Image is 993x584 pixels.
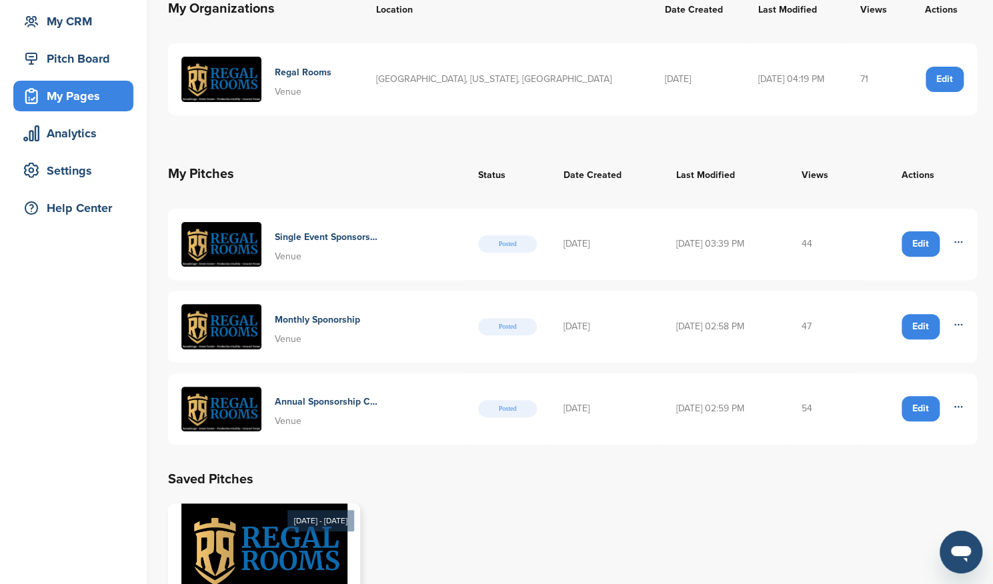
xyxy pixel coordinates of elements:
a: Edit [902,396,940,421]
img: Regal rooms production deck.zip 7 (1) [181,222,261,267]
span: Posted [478,235,537,253]
div: Analytics [20,121,133,145]
a: My Pages [13,81,133,111]
h4: Monthly Sponorship [275,313,360,327]
span: Venue [275,251,301,262]
td: 71 [847,43,906,115]
div: Help Center [20,196,133,220]
div: Settings [20,159,133,183]
th: Actions [859,150,977,198]
div: My CRM [20,9,133,33]
span: Venue [275,86,301,97]
td: 44 [788,209,859,281]
th: Date Created [550,150,663,198]
h4: Single Event Sponsorship Opportunities [275,230,378,245]
a: Regal rooms production deck.zip 7 (1) Single Event Sponsorship Opportunities Venue [181,222,451,267]
td: [DATE] 02:58 PM [663,291,789,363]
td: 54 [788,373,859,445]
a: Help Center [13,193,133,223]
div: My Pages [20,84,133,108]
a: Pitch Board [13,43,133,74]
img: Regal rooms production deck.zip 7 (1) [181,387,261,432]
td: [DATE] [550,291,663,363]
span: Posted [478,318,537,335]
td: [DATE] 03:39 PM [663,209,789,281]
a: Regal rooms production deck.zip 7 Regal Rooms Venue [181,57,349,102]
span: Venue [275,415,301,427]
img: Regal rooms production deck.zip 7 [181,57,261,102]
a: Regal rooms production deck.zip 7 (1) Annual Sponsorship Co Branded Venue Venue [181,387,451,432]
div: Pitch Board [20,47,133,71]
td: [DATE] [652,43,745,115]
div: [DATE] - [DATE] [287,510,354,531]
a: My CRM [13,6,133,37]
span: Venue [275,333,301,345]
span: Posted [478,400,537,417]
iframe: Button to launch messaging window [940,531,982,573]
td: [DATE] [550,373,663,445]
a: Edit [902,314,940,339]
a: Regal rooms production deck.zip 7 (1) Monthly Sponorship Venue [181,304,451,349]
td: [DATE] [550,209,663,281]
a: Edit [926,67,964,92]
a: Settings [13,155,133,186]
td: [GEOGRAPHIC_DATA], [US_STATE], [GEOGRAPHIC_DATA] [363,43,652,115]
td: [DATE] 04:19 PM [745,43,847,115]
h2: Saved Pitches [168,469,977,490]
td: 47 [788,291,859,363]
td: [DATE] 02:59 PM [663,373,789,445]
th: My Pitches [168,150,465,198]
img: Regal rooms production deck.zip 7 (1) [181,304,261,349]
a: Edit [902,231,940,257]
th: Status [465,150,550,198]
th: Last Modified [663,150,789,198]
a: Analytics [13,118,133,149]
h4: Regal Rooms [275,65,331,80]
h4: Annual Sponsorship Co Branded Venue [275,395,378,409]
th: Views [788,150,859,198]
